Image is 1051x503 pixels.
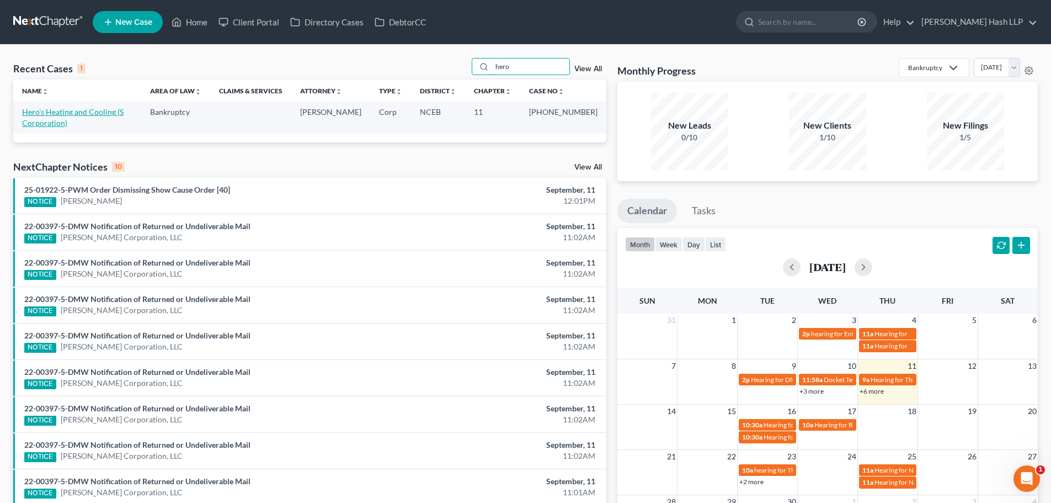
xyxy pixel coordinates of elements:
[971,314,978,327] span: 5
[412,184,595,195] div: September, 11
[412,195,595,207] div: 12:01PM
[24,258,250,267] a: 22-00397-5-DMW Notification of Returned or Undeliverable Mail
[24,294,250,304] a: 22-00397-5-DMW Notification of Returned or Undeliverable Mail
[412,268,595,279] div: 11:02AM
[846,359,857,373] span: 10
[24,476,250,486] a: 22-00397-5-DMW Notification of Returned or Undeliverable Mail
[412,305,595,316] div: 11:02AM
[369,12,431,32] a: DebtorCC
[625,237,655,252] button: month
[24,221,250,231] a: 22-00397-5-DMW Notification of Returned or Undeliverable Mail
[742,421,762,429] span: 10:30a
[789,119,866,132] div: New Clients
[22,107,124,128] a: Hero's Heating and Cooling (S Corporation)
[908,63,942,72] div: Bankruptcy
[13,62,86,75] div: Recent Cases
[846,450,857,463] span: 24
[651,132,728,143] div: 0/10
[655,237,682,252] button: week
[61,232,183,243] a: [PERSON_NAME] Corporation, LLC
[558,88,564,95] i: unfold_more
[1027,405,1038,418] span: 20
[639,296,655,305] span: Sun
[61,195,122,207] a: [PERSON_NAME]
[906,450,917,463] span: 25
[370,102,411,133] td: Corp
[412,221,595,232] div: September, 11
[666,314,677,327] span: 31
[412,294,595,305] div: September, 11
[862,466,873,474] span: 11a
[670,359,677,373] span: 7
[1027,450,1038,463] span: 27
[335,88,342,95] i: unfold_more
[24,379,56,389] div: NOTICE
[529,87,564,95] a: Case Nounfold_more
[1001,296,1015,305] span: Sat
[412,341,595,352] div: 11:02AM
[210,80,291,102] th: Claims & Services
[465,102,520,133] td: 11
[726,450,737,463] span: 22
[24,343,56,353] div: NOTICE
[682,237,705,252] button: day
[213,12,285,32] a: Client Portal
[799,387,824,395] a: +3 more
[862,478,873,486] span: 11a
[474,87,511,95] a: Chapterunfold_more
[862,375,869,384] span: 9a
[61,414,183,425] a: [PERSON_NAME] Corporation, LLC
[13,160,125,173] div: NextChapter Notices
[24,489,56,499] div: NOTICE
[195,88,201,95] i: unfold_more
[751,375,925,384] span: Hearing for DNB Management, Inc. et [PERSON_NAME] et al
[412,487,595,498] div: 11:01AM
[285,12,369,32] a: Directory Cases
[916,12,1037,32] a: [PERSON_NAME] Hash LLP
[141,102,210,133] td: Bankruptcy
[61,341,183,352] a: [PERSON_NAME] Corporation, LLC
[802,421,813,429] span: 10a
[24,185,230,194] a: 25-01922-5-PWM Order Dismissing Show Cause Order [40]
[412,330,595,341] div: September, 11
[412,403,595,414] div: September, 11
[396,88,402,95] i: unfold_more
[666,450,677,463] span: 21
[112,162,125,172] div: 10
[651,119,728,132] div: New Leads
[24,331,250,340] a: 22-00397-5-DMW Notification of Returned or Undeliverable Mail
[730,359,737,373] span: 8
[411,102,465,133] td: NCEB
[862,342,873,350] span: 11a
[906,359,917,373] span: 11
[24,440,250,449] a: 22-00397-5-DMW Notification of Returned or Undeliverable Mail
[705,237,726,252] button: list
[24,452,56,462] div: NOTICE
[24,234,56,243] div: NOTICE
[682,199,725,223] a: Tasks
[492,59,569,75] input: Search by name...
[24,416,56,426] div: NOTICE
[291,102,370,133] td: [PERSON_NAME]
[412,440,595,451] div: September, 11
[42,88,49,95] i: unfold_more
[927,119,1004,132] div: New Filings
[166,12,213,32] a: Home
[846,405,857,418] span: 17
[617,199,677,223] a: Calendar
[412,367,595,378] div: September, 11
[742,375,750,384] span: 2p
[150,87,201,95] a: Area of Lawunfold_more
[739,478,764,486] a: +2 more
[77,63,86,73] div: 1
[742,433,762,441] span: 10:30a
[860,387,884,395] a: +6 more
[862,330,873,338] span: 11a
[758,12,859,32] input: Search by name...
[115,18,152,27] span: New Case
[1013,465,1040,492] iframe: Intercom live chat
[879,296,895,305] span: Thu
[760,296,775,305] span: Tue
[300,87,342,95] a: Attorneyunfold_more
[22,87,49,95] a: Nameunfold_more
